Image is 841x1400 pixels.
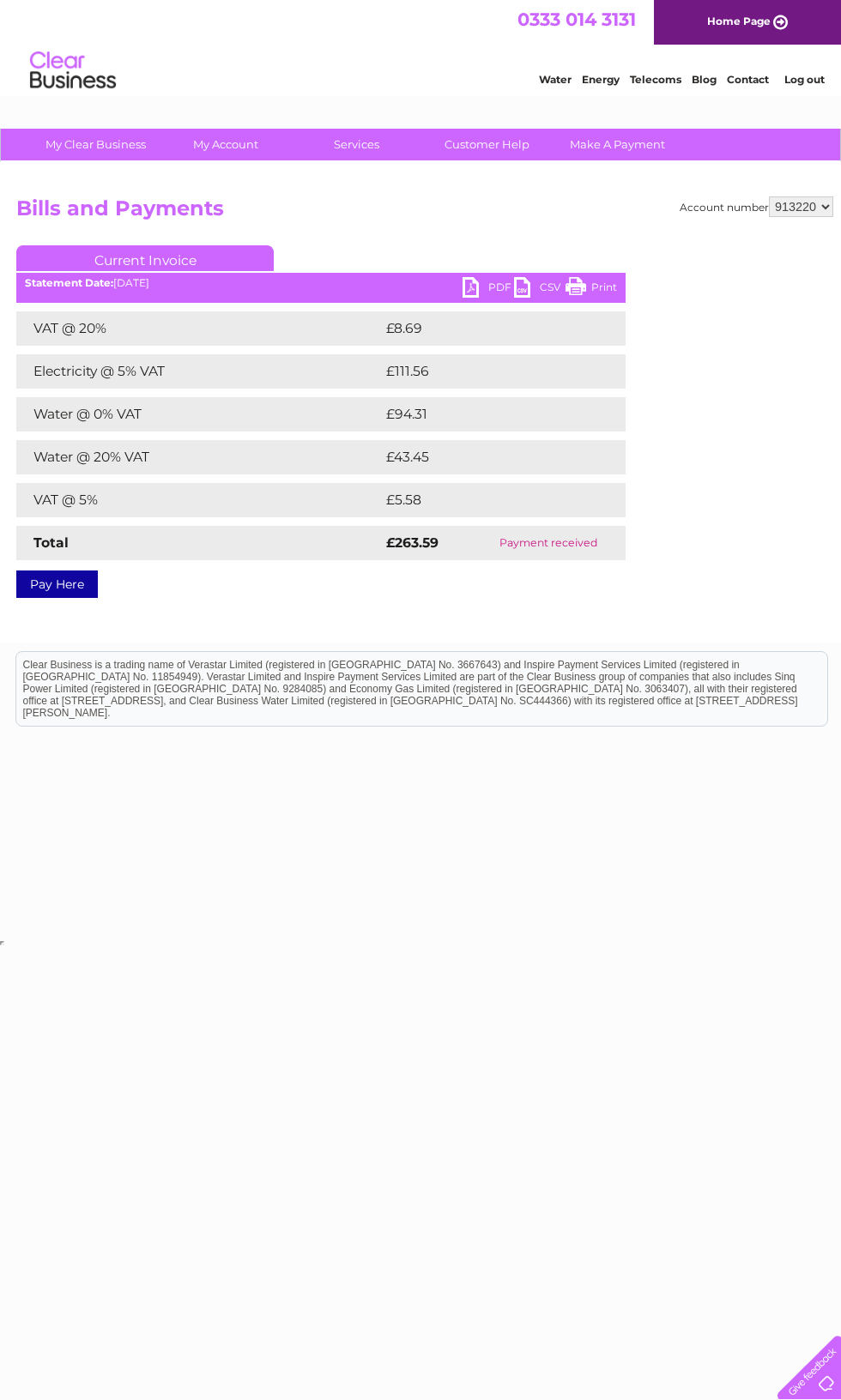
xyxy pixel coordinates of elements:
td: Electricity @ 5% VAT [16,354,382,389]
a: Telecoms [630,73,681,86]
td: £43.45 [382,440,590,474]
a: Log out [784,73,825,86]
div: [DATE] [16,277,626,289]
div: Account number [680,196,833,217]
a: Energy [582,73,620,86]
td: VAT @ 20% [16,311,382,346]
h2: Bills and Payments [16,196,833,229]
img: logo.png [29,45,117,97]
td: VAT @ 5% [16,483,382,517]
td: Payment received [470,526,626,560]
a: Pay Here [16,570,98,598]
td: £5.58 [382,483,585,517]
a: 0333 014 3131 [517,9,636,30]
td: Water @ 0% VAT [16,397,382,431]
strong: Total [33,534,69,551]
strong: £263.59 [386,534,439,551]
td: Water @ 20% VAT [16,440,382,474]
a: Services [286,129,427,160]
td: £111.56 [382,354,590,389]
a: Current Invoice [16,245,274,271]
a: My Account [155,129,297,160]
a: PDF [463,277,514,302]
b: Statement Date: [25,276,113,289]
div: Clear Business is a trading name of Verastar Limited (registered in [GEOGRAPHIC_DATA] No. 3667643... [16,9,827,83]
a: Contact [727,73,769,86]
a: CSV [514,277,566,302]
a: Make A Payment [547,129,688,160]
a: Blog [692,73,717,86]
a: Print [566,277,617,302]
td: £94.31 [382,397,590,431]
a: My Clear Business [25,129,166,160]
a: Water [539,73,572,86]
a: Customer Help [416,129,558,160]
td: £8.69 [382,311,586,346]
